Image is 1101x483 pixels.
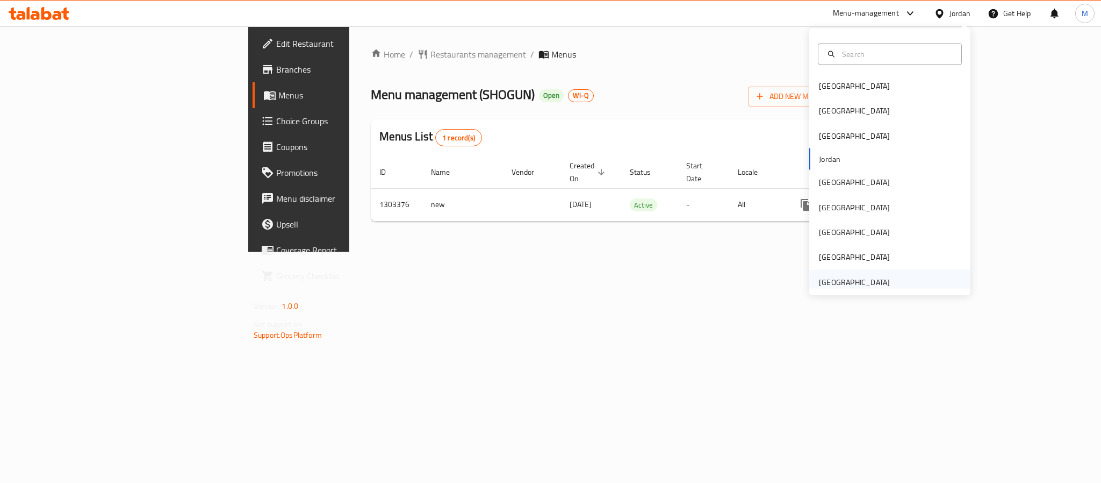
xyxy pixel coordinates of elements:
[570,197,592,211] span: [DATE]
[371,156,905,222] table: enhanced table
[512,166,548,179] span: Vendor
[436,133,481,143] span: 1 record(s)
[838,48,955,60] input: Search
[801,125,827,151] div: Export file
[253,56,432,82] a: Branches
[630,166,665,179] span: Status
[253,186,432,211] a: Menu disclaimer
[276,244,423,257] span: Coverage Report
[551,48,576,61] span: Menus
[253,82,432,108] a: Menus
[819,276,890,288] div: [GEOGRAPHIC_DATA]
[949,8,970,19] div: Jordan
[435,129,482,146] div: Total records count
[379,166,400,179] span: ID
[570,159,608,185] span: Created On
[276,166,423,179] span: Promotions
[371,82,535,106] span: Menu management ( SHOGUN )
[278,89,423,102] span: Menus
[630,198,657,211] div: Active
[276,115,423,127] span: Choice Groups
[630,199,657,211] span: Active
[819,80,890,92] div: [GEOGRAPHIC_DATA]
[253,31,432,56] a: Edit Restaurant
[569,91,593,100] span: WI-Q
[253,211,432,237] a: Upsell
[253,160,432,186] a: Promotions
[686,159,716,185] span: Start Date
[276,192,423,205] span: Menu disclaimer
[276,140,423,153] span: Coupons
[539,91,564,100] span: Open
[422,188,503,221] td: new
[819,251,890,263] div: [GEOGRAPHIC_DATA]
[254,299,280,313] span: Version:
[819,176,890,188] div: [GEOGRAPHIC_DATA]
[418,48,526,61] a: Restaurants management
[678,188,729,221] td: -
[254,328,322,342] a: Support.OpsPlatform
[819,226,890,238] div: [GEOGRAPHIC_DATA]
[282,299,298,313] span: 1.0.0
[819,130,890,141] div: [GEOGRAPHIC_DATA]
[748,87,831,106] button: Add New Menu
[276,218,423,231] span: Upsell
[431,166,464,179] span: Name
[253,134,432,160] a: Coupons
[253,263,432,289] a: Grocery Checklist
[530,48,534,61] li: /
[833,7,899,20] div: Menu-management
[819,105,890,117] div: [GEOGRAPHIC_DATA]
[254,317,303,331] span: Get support on:
[729,188,785,221] td: All
[738,166,772,179] span: Locale
[539,89,564,102] div: Open
[430,48,526,61] span: Restaurants management
[371,48,831,61] nav: breadcrumb
[276,37,423,50] span: Edit Restaurant
[793,192,819,218] button: more
[785,156,905,189] th: Actions
[276,269,423,282] span: Grocery Checklist
[276,63,423,76] span: Branches
[253,237,432,263] a: Coverage Report
[379,129,482,146] h2: Menus List
[253,108,432,134] a: Choice Groups
[819,201,890,213] div: [GEOGRAPHIC_DATA]
[1082,8,1088,19] span: M
[757,90,823,103] span: Add New Menu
